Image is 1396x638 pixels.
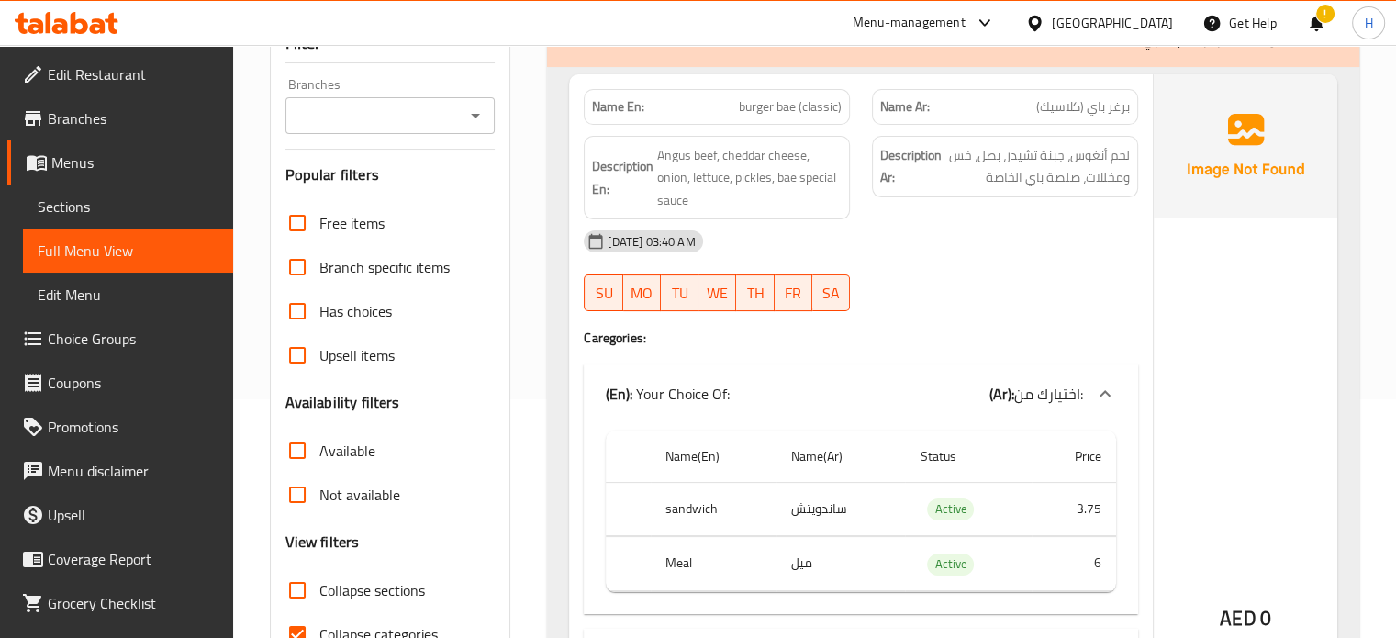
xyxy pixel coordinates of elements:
button: TH [736,274,774,311]
h3: Popular filters [285,164,496,185]
td: ميل [776,537,905,591]
span: MO [631,280,653,307]
h3: Availability filters [285,392,400,413]
span: Sections [38,196,218,218]
button: Open [463,103,488,129]
span: FR [782,280,805,307]
b: (Ar): [989,380,1014,408]
span: SA [820,280,843,307]
div: Menu-management [853,12,966,34]
span: Upsell [48,504,218,526]
span: Branch specific items [319,256,450,278]
strong: Name Ar: [880,97,930,117]
span: Active [927,554,974,575]
span: Free items [319,212,385,234]
span: Branches [48,107,218,129]
a: Promotions [7,405,233,449]
span: Promotions [48,416,218,438]
a: Edit Menu [23,273,233,317]
a: Upsell [7,493,233,537]
a: Choice Groups [7,317,233,361]
span: burger bae (classic) [739,97,842,117]
span: TU [668,280,691,307]
a: Branches [7,96,233,140]
p: beef burger sandwiches [569,27,746,49]
th: Name(Ar) [776,431,905,483]
span: [DATE] 03:40 AM [600,233,702,251]
span: 0 [1260,600,1271,636]
span: WE [706,280,729,307]
button: WE [698,274,736,311]
span: Coupons [48,372,218,394]
span: Coverage Report [48,548,218,570]
th: Status [905,431,1031,483]
h4: Caregories: [584,329,1138,347]
table: choices table [606,431,1116,592]
div: Active [927,498,974,520]
span: Menus [51,151,218,173]
a: Menus [7,140,233,185]
span: AED [1220,600,1256,636]
span: Available [319,440,375,462]
th: Name(En) [651,431,776,483]
div: (En): beef burger sandwiches(Ar):ساندويتشات برغر لحم بقري [584,423,1138,614]
div: (En): Your Choice Of:(Ar):اختيارك من: [584,364,1138,423]
strong: Description En: [592,155,653,200]
span: Upsell items [319,344,395,366]
span: SU [592,280,615,307]
span: اختيارك من: [1014,380,1083,408]
span: Collapse sections [319,579,425,601]
th: Meal [651,537,776,591]
td: 6 [1032,537,1116,591]
span: TH [743,280,766,307]
span: Not available [319,484,400,506]
span: لحم أنغوس، جبنة تشيدر، بصل، خس ومخللات، صلصة باي الخاصة [945,144,1130,189]
button: FR [775,274,812,311]
th: Price [1032,431,1116,483]
span: Edit Restaurant [48,63,218,85]
a: Full Menu View [23,229,233,273]
p: ساندويتشات برغر لحم بقري [1117,27,1304,49]
p: Your Choice Of: [606,383,730,405]
th: sandwich [651,482,776,536]
div: [GEOGRAPHIC_DATA] [1052,13,1173,33]
button: MO [623,274,661,311]
a: Coupons [7,361,233,405]
strong: Name En: [592,97,644,117]
button: TU [661,274,698,311]
span: Active [927,498,974,520]
span: Has choices [319,300,392,322]
span: Angus beef, cheddar cheese, onion, lettuce, pickles, bae special sauce [657,144,842,212]
span: Grocery Checklist [48,592,218,614]
button: SU [584,274,622,311]
img: Ae5nvW7+0k+MAAAAAElFTkSuQmCC [1154,74,1337,218]
span: برغر باي (كلاسيك) [1036,97,1130,117]
span: Menu disclaimer [48,460,218,482]
td: ساندويتش [776,482,905,536]
a: Coverage Report [7,537,233,581]
h3: View filters [285,532,360,553]
a: Grocery Checklist [7,581,233,625]
strong: Description Ar: [880,144,942,189]
a: Sections [23,185,233,229]
a: Edit Restaurant [7,52,233,96]
span: H [1364,13,1372,33]
span: Edit Menu [38,284,218,306]
td: 3.75 [1032,482,1116,536]
span: Full Menu View [38,240,218,262]
a: Menu disclaimer [7,449,233,493]
button: SA [812,274,850,311]
span: Choice Groups [48,328,218,350]
b: (En): [606,380,632,408]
